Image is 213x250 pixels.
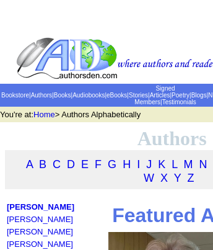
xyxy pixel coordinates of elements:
[162,99,196,105] a: Testimonials
[191,92,207,99] a: Blogs
[146,158,152,171] a: J
[160,172,168,184] a: X
[123,158,131,171] a: H
[81,158,89,171] a: E
[172,158,177,171] a: L
[26,158,33,171] a: A
[108,158,116,171] a: G
[54,92,71,99] a: Books
[129,92,148,99] a: Stories
[184,158,193,171] a: M
[7,239,73,249] a: [PERSON_NAME]
[174,172,181,184] a: Y
[7,224,10,227] img: shim.gif
[187,172,194,184] a: Z
[172,92,189,99] a: Poetry
[7,227,73,236] a: [PERSON_NAME]
[7,202,74,212] a: [PERSON_NAME]
[7,236,10,239] img: shim.gif
[7,212,10,215] img: shim.gif
[53,158,61,171] a: C
[1,85,175,99] a: Signed Bookstore
[67,158,75,171] a: D
[39,158,46,171] a: B
[106,92,127,99] a: eBooks
[95,158,102,171] a: F
[72,92,105,99] a: Audiobooks
[199,158,207,171] a: N
[158,158,165,171] a: K
[144,172,154,184] a: W
[31,92,52,99] a: Authors
[137,127,207,150] font: Authors
[7,215,73,224] a: [PERSON_NAME]
[150,92,170,99] a: Articles
[33,110,55,119] a: Home
[137,158,140,171] a: I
